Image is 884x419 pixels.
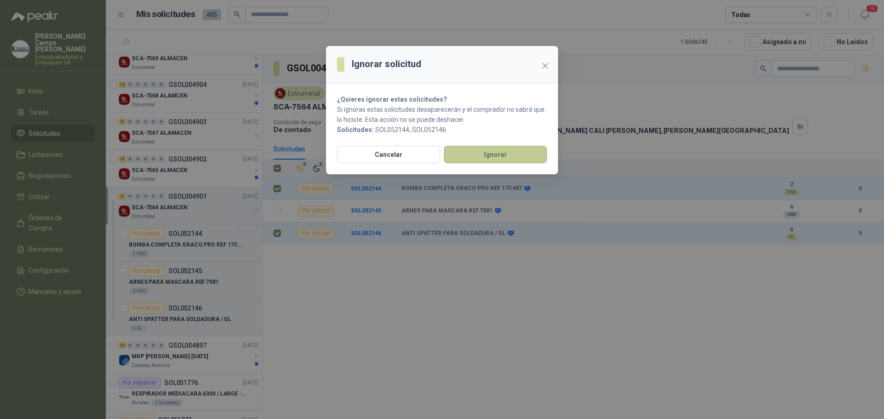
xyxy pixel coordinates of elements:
[337,104,547,125] p: Si ignoras estas solicitudes desaparecerán y el comprador no sabrá que lo hiciste. Esta acción no...
[337,96,447,103] strong: ¿Quieres ignorar estas solicitudes?
[541,62,549,69] span: close
[352,57,421,71] h3: Ignorar solicitud
[337,146,440,163] button: Cancelar
[538,58,552,73] button: Close
[337,126,374,133] b: Solicitudes:
[444,146,547,163] button: Ignorar
[337,125,547,135] p: SOL052144, SOL052146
